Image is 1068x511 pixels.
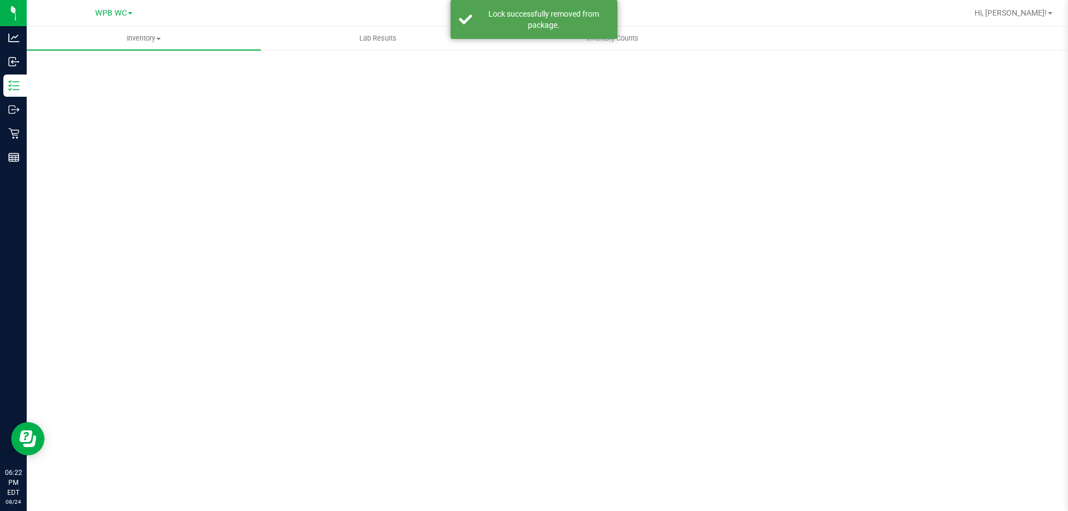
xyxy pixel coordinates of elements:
[95,8,127,18] span: WPB WC
[8,152,19,163] inline-svg: Reports
[478,8,609,31] div: Lock successfully removed from package.
[11,422,44,455] iframe: Resource center
[261,27,495,50] a: Lab Results
[5,468,22,498] p: 06:22 PM EDT
[8,128,19,139] inline-svg: Retail
[8,32,19,43] inline-svg: Analytics
[27,33,261,43] span: Inventory
[975,8,1047,17] span: Hi, [PERSON_NAME]!
[8,56,19,67] inline-svg: Inbound
[8,80,19,91] inline-svg: Inventory
[27,27,261,50] a: Inventory
[8,104,19,115] inline-svg: Outbound
[344,33,412,43] span: Lab Results
[5,498,22,506] p: 08/24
